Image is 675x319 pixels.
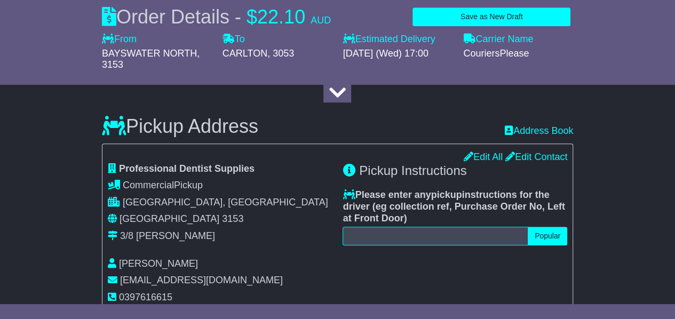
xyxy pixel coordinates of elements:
[505,151,567,162] a: Edit Contact
[119,292,172,302] span: 0397616615
[463,48,573,60] div: CouriersPlease
[223,34,245,45] label: To
[102,48,197,59] span: BAYSWATER NORTH
[463,34,533,45] label: Carrier Name
[119,163,255,174] span: Professional Dentist Supplies
[223,48,267,59] span: CARLTON
[343,34,452,45] label: Estimated Delivery
[464,151,503,162] a: Edit All
[120,230,215,242] div: 3/8 [PERSON_NAME]
[343,48,452,60] div: [DATE] (Wed) 17:00
[102,48,200,70] span: , 3153
[123,197,328,208] span: [GEOGRAPHIC_DATA], [GEOGRAPHIC_DATA]
[247,6,257,28] span: $
[102,5,331,28] div: Order Details -
[311,15,331,26] span: AUD
[528,227,567,245] button: Popular
[343,189,567,224] label: Please enter any instructions for the driver ( )
[431,189,462,200] span: pickup
[343,201,565,224] span: eg collection ref, Purchase Order No, Left at Front Door
[123,180,174,190] span: Commercial
[120,213,219,224] span: [GEOGRAPHIC_DATA]
[102,34,137,45] label: From
[119,258,198,269] span: [PERSON_NAME]
[102,116,258,137] h3: Pickup Address
[359,163,466,178] span: Pickup Instructions
[412,7,570,26] button: Save as New Draft
[257,6,305,28] span: 22.10
[120,275,283,285] span: [EMAIL_ADDRESS][DOMAIN_NAME]
[108,180,332,192] div: Pickup
[505,125,573,137] a: Address Book
[222,213,243,224] span: 3153
[267,48,294,59] span: , 3053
